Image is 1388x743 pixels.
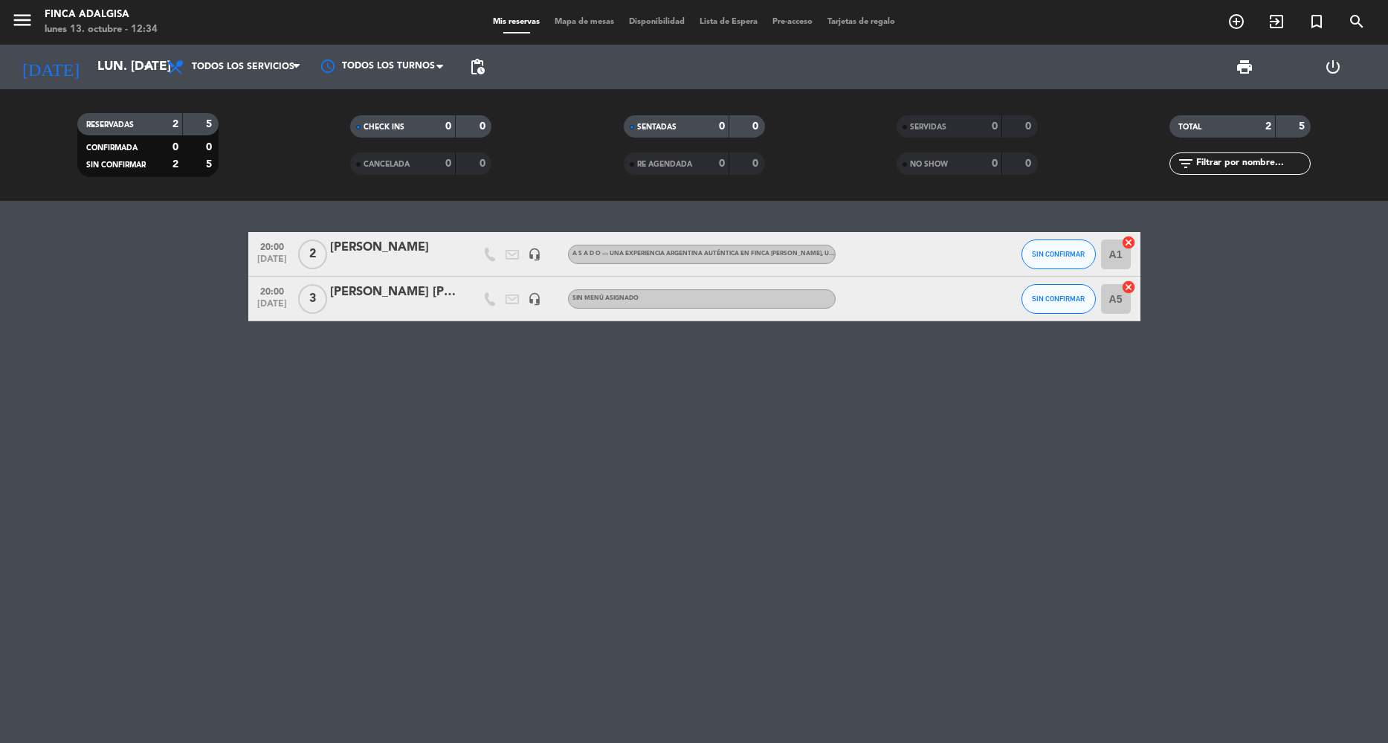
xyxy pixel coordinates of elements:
span: 3 [298,284,327,314]
span: TOTAL [1178,123,1201,131]
span: [DATE] [254,254,291,271]
i: cancel [1121,235,1136,250]
span: SENTADAS [637,123,677,131]
strong: 0 [992,158,998,169]
span: RE AGENDADA [637,161,692,168]
span: SIN CONFIRMAR [1032,295,1085,303]
span: print [1236,58,1253,76]
span: pending_actions [468,58,486,76]
strong: 0 [445,158,451,169]
span: [DATE] [254,299,291,316]
span: Pre-acceso [765,18,820,26]
i: arrow_drop_down [138,58,156,76]
div: [PERSON_NAME] [PERSON_NAME] [330,283,456,302]
strong: 0 [1025,158,1034,169]
div: [PERSON_NAME] [330,238,456,257]
strong: 0 [719,121,725,132]
span: 20:00 [254,282,291,299]
span: Tarjetas de regalo [820,18,903,26]
i: headset_mic [528,292,541,306]
i: search [1348,13,1366,30]
strong: 0 [480,158,488,169]
span: SERVIDAS [910,123,946,131]
div: LOG OUT [1288,45,1377,89]
i: cancel [1121,280,1136,295]
strong: 0 [752,121,761,132]
i: power_settings_new [1324,58,1342,76]
strong: 0 [445,121,451,132]
span: CANCELADA [364,161,410,168]
strong: 0 [480,121,488,132]
span: CHECK INS [364,123,404,131]
span: SIN CONFIRMAR [86,161,146,169]
span: 20:00 [254,237,291,254]
i: [DATE] [11,51,90,83]
button: SIN CONFIRMAR [1021,284,1096,314]
i: turned_in_not [1308,13,1326,30]
span: RESERVADAS [86,121,134,129]
span: CONFIRMADA [86,144,138,152]
span: SIN CONFIRMAR [1032,250,1085,258]
span: A S A D O — Una experiencia Argentina auténtica en Finca [PERSON_NAME] [572,251,846,257]
strong: 0 [1025,121,1034,132]
span: 2 [298,239,327,269]
strong: 2 [172,119,178,129]
strong: 0 [719,158,725,169]
i: headset_mic [528,248,541,261]
span: , USD 65 [821,251,846,257]
i: filter_list [1177,155,1195,173]
strong: 5 [1299,121,1308,132]
span: NO SHOW [910,161,948,168]
strong: 2 [172,159,178,170]
span: Mapa de mesas [547,18,622,26]
strong: 5 [206,119,215,129]
div: Finca Adalgisa [45,7,158,22]
strong: 0 [206,142,215,152]
strong: 0 [172,142,178,152]
span: Disponibilidad [622,18,692,26]
i: exit_to_app [1268,13,1285,30]
i: menu [11,9,33,31]
span: Lista de Espera [692,18,765,26]
i: add_circle_outline [1227,13,1245,30]
strong: 5 [206,159,215,170]
button: menu [11,9,33,36]
strong: 0 [992,121,998,132]
div: lunes 13. octubre - 12:34 [45,22,158,37]
span: Mis reservas [485,18,547,26]
span: Sin menú asignado [572,295,639,301]
span: Todos los servicios [192,62,294,72]
strong: 0 [752,158,761,169]
button: SIN CONFIRMAR [1021,239,1096,269]
input: Filtrar por nombre... [1195,155,1310,172]
strong: 2 [1265,121,1271,132]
